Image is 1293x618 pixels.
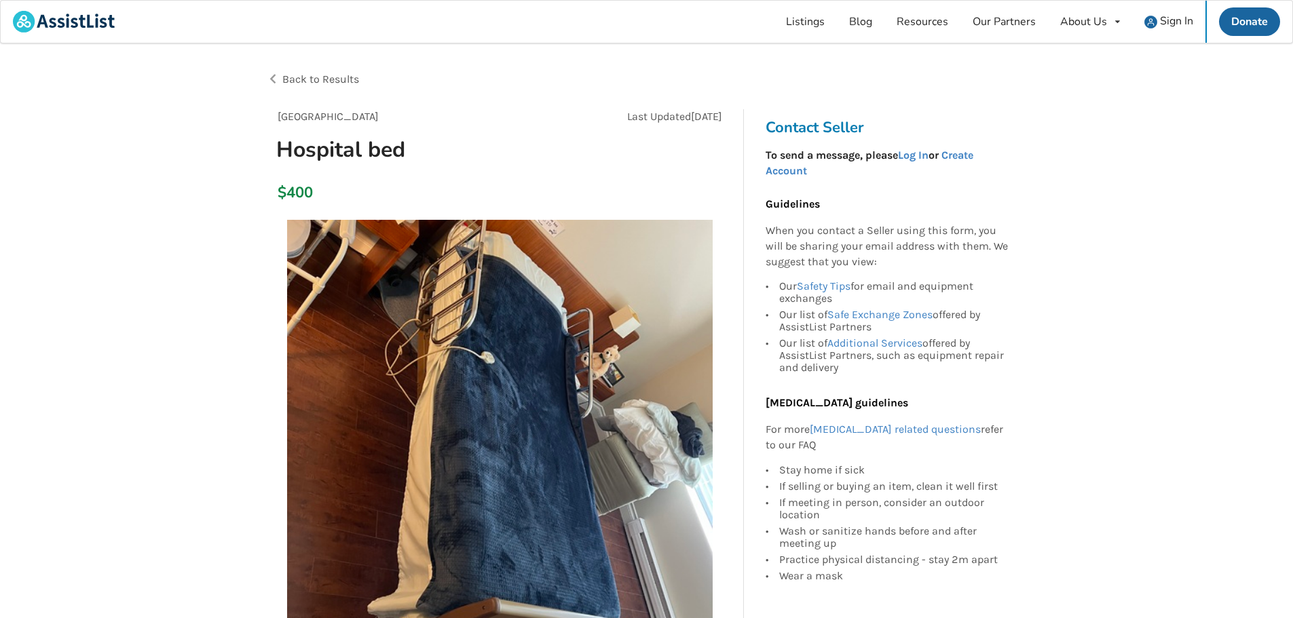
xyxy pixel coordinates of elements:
span: [GEOGRAPHIC_DATA] [278,110,379,123]
div: Our list of offered by AssistList Partners [779,307,1009,335]
div: Practice physical distancing - stay 2m apart [779,552,1009,568]
a: user icon Sign In [1132,1,1205,43]
img: assistlist-logo [13,11,115,33]
b: Guidelines [766,197,820,210]
a: Listings [774,1,837,43]
span: Sign In [1160,14,1193,28]
div: $400 [278,183,285,202]
a: Our Partners [960,1,1048,43]
p: For more refer to our FAQ [766,422,1009,453]
a: Additional Services [827,336,922,349]
img: user icon [1144,16,1157,28]
span: Back to Results [282,73,359,85]
div: Wear a mask [779,568,1009,582]
h1: Hospital bed [265,136,586,163]
div: Our for email and equipment exchanges [779,280,1009,307]
div: If selling or buying an item, clean it well first [779,478,1009,495]
a: [MEDICAL_DATA] related questions [810,423,981,436]
a: Blog [837,1,884,43]
div: Our list of offered by AssistList Partners, such as equipment repair and delivery [779,335,1009,374]
p: When you contact a Seller using this form, you will be sharing your email address with them. We s... [766,223,1009,270]
a: Resources [884,1,960,43]
span: [DATE] [691,110,722,123]
a: Safety Tips [797,279,850,292]
a: Log In [898,149,929,161]
strong: To send a message, please or [766,149,973,177]
div: Stay home if sick [779,464,1009,478]
div: Wash or sanitize hands before and after meeting up [779,523,1009,552]
a: Safe Exchange Zones [827,308,933,321]
div: About Us [1060,16,1107,27]
span: Last Updated [627,110,691,123]
div: If meeting in person, consider an outdoor location [779,495,1009,523]
b: [MEDICAL_DATA] guidelines [766,396,908,409]
h3: Contact Seller [766,118,1015,137]
a: Donate [1219,7,1280,36]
